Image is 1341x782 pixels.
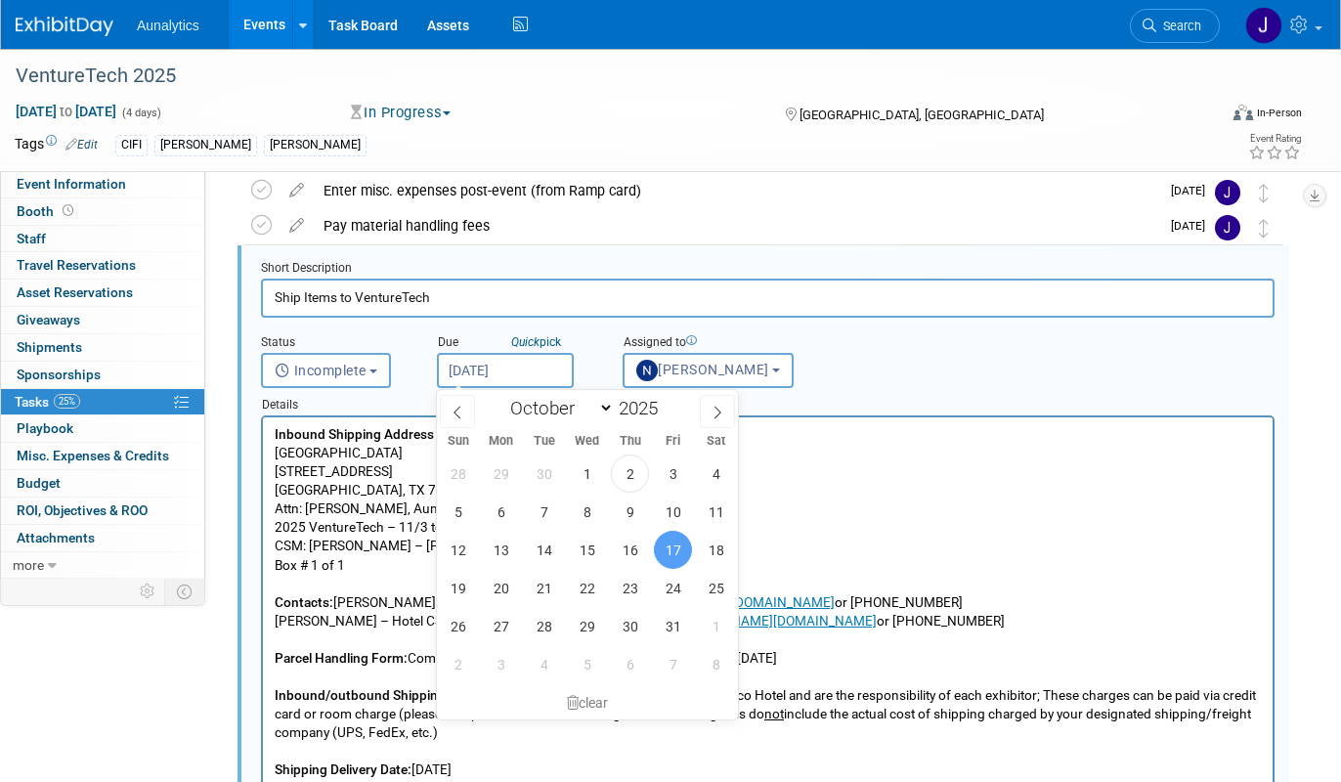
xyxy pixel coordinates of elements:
[12,418,999,456] p: Please provide tracking numbers and # of boxes shipped via email to and – sharing this informatio...
[697,455,735,493] span: October 4, 2025
[12,26,999,157] p: [GEOGRAPHIC_DATA] [STREET_ADDRESS] [GEOGRAPHIC_DATA], TX 75034 Attn: [PERSON_NAME], Aunalytics 20...
[439,645,477,683] span: November 2, 2025
[17,448,169,463] span: Misc. Expenses & Credits
[1215,180,1240,205] img: Julie Grisanti-Cieslak
[568,531,606,569] span: October 15, 2025
[1,443,204,469] a: Misc. Expenses & Credits
[261,334,408,353] div: Status
[566,435,609,448] span: Wed
[261,353,391,388] button: Incomplete
[1,171,204,197] a: Event Information
[137,18,199,33] span: Aunalytics
[439,607,477,645] span: October 26, 2025
[261,260,1275,279] div: Short Description
[525,493,563,531] span: October 7, 2025
[17,530,95,545] span: Attachments
[611,607,649,645] span: October 30, 2025
[439,493,477,531] span: October 5, 2025
[17,176,126,192] span: Event Information
[1,198,204,225] a: Booth
[1,415,204,442] a: Playbook
[1,525,204,551] a: Attachments
[120,107,161,119] span: (4 days)
[623,334,854,353] div: Assigned to
[482,645,520,683] span: November 3, 2025
[17,284,133,300] span: Asset Reservations
[12,419,148,435] b: Shipment Tracking #’s:
[314,174,1159,207] div: Enter misc. expenses post-event (from Ramp card)
[1171,219,1215,233] span: [DATE]
[1156,19,1201,33] span: Search
[437,334,593,353] div: Due
[195,195,614,211] a: [PERSON_NAME][EMAIL_ADDRESS][PERSON_NAME][DOMAIN_NAME]
[264,135,367,155] div: [PERSON_NAME]
[165,579,205,604] td: Toggle Event Tabs
[611,569,649,607] span: October 23, 2025
[1,389,204,415] a: Tasks25%
[439,531,477,569] span: October 12, 2025
[482,531,520,569] span: October 13, 2025
[482,455,520,493] span: September 29, 2025
[697,493,735,531] span: October 11, 2025
[17,231,46,246] span: Staff
[115,135,148,155] div: CIFI
[17,339,82,355] span: Shipments
[652,435,695,448] span: Fri
[1,226,204,252] a: Staff
[9,59,1192,94] div: VentureTech 2025
[697,607,735,645] span: November 1, 2025
[507,334,565,350] a: Quickpick
[482,607,520,645] span: October 27, 2025
[611,455,649,493] span: October 2, 2025
[501,288,521,304] u: not
[12,269,999,325] p: Fees are charged by the Omni Frisco Hotel and are the responsibility of each exhibitor; These cha...
[636,362,769,377] span: [PERSON_NAME]
[623,353,794,388] button: [PERSON_NAME]
[654,645,692,683] span: November 7, 2025
[12,419,994,454] u: [PERSON_NAME][EMAIL_ADDRESS][PERSON_NAME][DOMAIN_NAME]
[697,531,735,569] span: October 18, 2025
[12,177,70,193] b: Contacts:
[568,645,606,683] span: November 5, 2025
[1,498,204,524] a: ROI, Objectives & ROO
[17,203,77,219] span: Booth
[15,394,80,410] span: Tasks
[611,531,649,569] span: October 16, 2025
[17,367,101,382] span: Sponsorships
[568,493,606,531] span: October 8, 2025
[654,569,692,607] span: October 24, 2025
[280,182,314,199] a: edit
[525,455,563,493] span: September 30, 2025
[17,475,61,491] span: Budget
[511,335,540,349] i: Quick
[12,382,153,398] b: Shipping Return Labels:
[255,177,572,193] a: [PERSON_NAME][EMAIL_ADDRESS][DOMAIN_NAME]
[12,233,145,248] b: Parcel Handling Form:
[12,232,999,250] p: Complete and return form (see separate attachment) by [DATE]
[552,419,869,435] u: [PERSON_NAME][EMAIL_ADDRESS][DOMAIN_NAME]
[480,435,523,448] span: Mon
[1171,184,1215,197] span: [DATE]
[697,645,735,683] span: November 8, 2025
[654,607,692,645] span: October 31, 2025
[525,531,563,569] span: October 14, 2025
[1112,102,1303,131] div: Event Format
[609,435,652,448] span: Thu
[611,645,649,683] span: November 6, 2025
[154,135,257,155] div: [PERSON_NAME]
[1245,7,1282,44] img: Julie Grisanti-Cieslak
[16,17,113,36] img: ExhibitDay
[280,217,314,235] a: edit
[1,362,204,388] a: Sponsorships
[1,252,204,279] a: Travel Reservations
[695,435,738,448] span: Sat
[1259,219,1269,238] i: Move task
[437,435,480,448] span: Sun
[344,103,458,123] button: In Progress
[261,279,1275,317] input: Name of task or a short description
[614,397,672,419] input: Year
[800,108,1044,122] span: [GEOGRAPHIC_DATA], [GEOGRAPHIC_DATA]
[439,455,477,493] span: September 28, 2025
[15,134,98,156] td: Tags
[131,579,165,604] td: Personalize Event Tab Strip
